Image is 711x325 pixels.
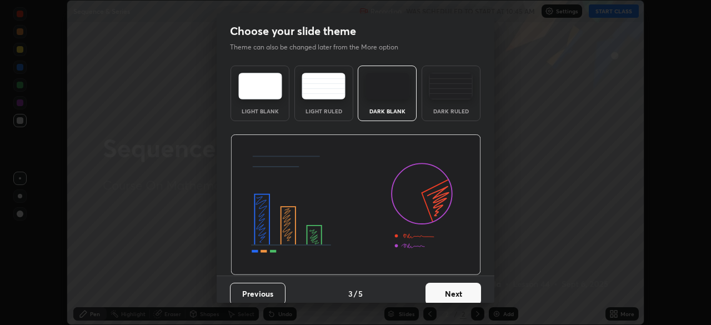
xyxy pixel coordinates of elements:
div: Dark Blank [365,108,409,114]
img: lightTheme.e5ed3b09.svg [238,73,282,99]
button: Next [425,283,481,305]
div: Dark Ruled [429,108,473,114]
h4: / [354,288,357,299]
h4: 3 [348,288,353,299]
img: darkThemeBanner.d06ce4a2.svg [231,134,481,276]
h2: Choose your slide theme [230,24,356,38]
p: Theme can also be changed later from the More option [230,42,410,52]
button: Previous [230,283,286,305]
h4: 5 [358,288,363,299]
div: Light Ruled [302,108,346,114]
img: darkTheme.f0cc69e5.svg [365,73,409,99]
div: Light Blank [238,108,282,114]
img: lightRuledTheme.5fabf969.svg [302,73,346,99]
img: darkRuledTheme.de295e13.svg [429,73,473,99]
